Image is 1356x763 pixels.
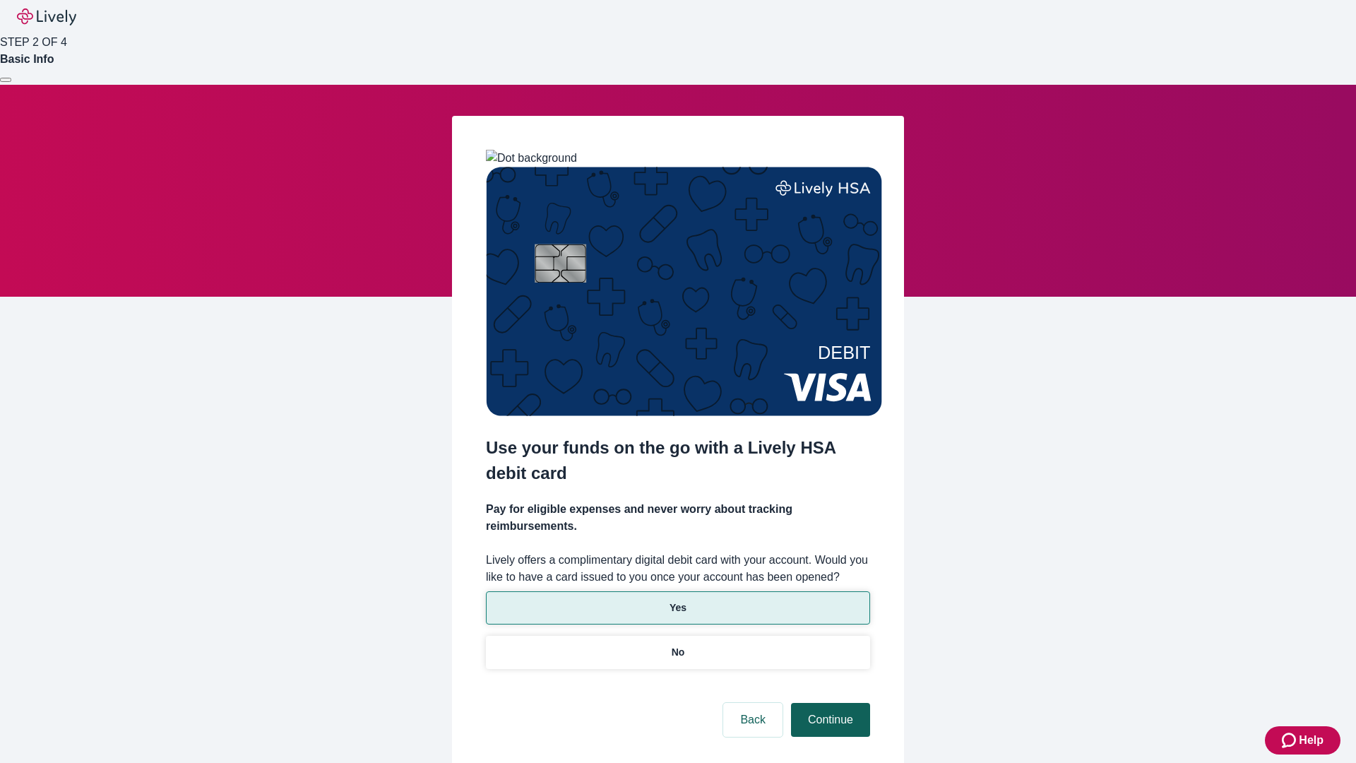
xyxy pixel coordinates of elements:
[486,167,882,416] img: Debit card
[486,435,870,486] h2: Use your funds on the go with a Lively HSA debit card
[1265,726,1340,755] button: Zendesk support iconHelp
[486,501,870,535] h4: Pay for eligible expenses and never worry about tracking reimbursements.
[1282,732,1299,749] svg: Zendesk support icon
[670,601,686,615] p: Yes
[17,8,76,25] img: Lively
[486,552,870,586] label: Lively offers a complimentary digital debit card with your account. Would you like to have a card...
[486,636,870,669] button: No
[723,703,783,737] button: Back
[1299,732,1324,749] span: Help
[486,591,870,625] button: Yes
[672,645,685,660] p: No
[791,703,870,737] button: Continue
[486,150,577,167] img: Dot background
